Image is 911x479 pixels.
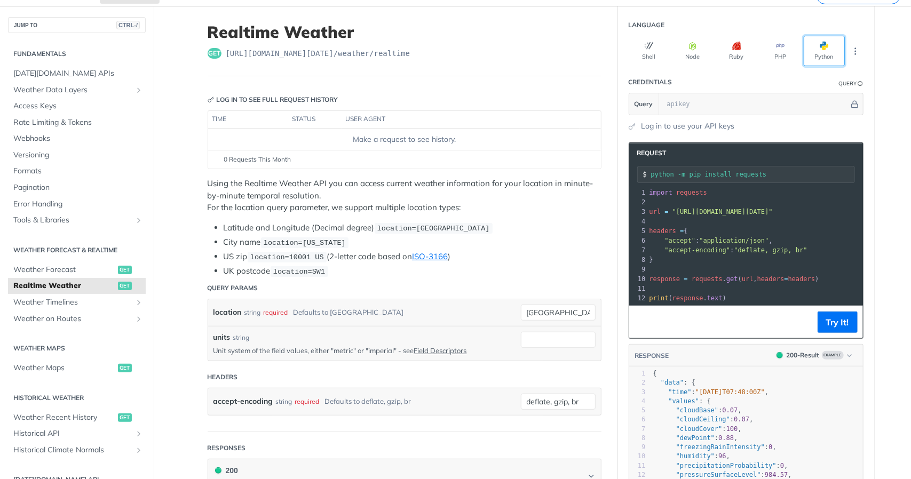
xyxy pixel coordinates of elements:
[726,275,738,283] span: get
[134,216,143,225] button: Show subpages for Tools & Libraries
[653,388,769,396] span: : ,
[8,66,146,82] a: [DATE][DOMAIN_NAME] APIs
[629,452,646,461] div: 10
[668,388,691,396] span: "time"
[8,245,146,255] h2: Weather Forecast & realtime
[8,49,146,59] h2: Fundamentals
[134,298,143,307] button: Show subpages for Weather Timelines
[118,282,132,290] span: get
[664,208,668,215] span: =
[13,199,143,210] span: Error Handling
[676,416,730,423] span: "cloudCeiling"
[629,255,647,265] div: 8
[294,305,404,320] div: Defaults to [GEOGRAPHIC_DATA]
[629,197,647,207] div: 2
[8,98,146,114] a: Access Keys
[629,434,646,443] div: 8
[692,275,723,283] span: requests
[684,275,688,283] span: =
[208,95,338,105] div: Log in to see full request history
[13,117,143,128] span: Rate Limiting & Tokens
[653,471,792,478] span: : ,
[134,446,143,454] button: Show subpages for Historical Climate Normals
[664,246,730,254] span: "accept-encoding"
[676,189,707,196] span: requests
[629,188,647,197] div: 1
[377,225,490,233] span: location=[GEOGRAPHIC_DATA]
[213,305,242,320] label: location
[629,226,647,236] div: 5
[676,406,718,414] span: "cloudBase"
[649,237,773,244] span: : ,
[233,333,250,342] div: string
[629,425,646,434] div: 7
[726,425,738,433] span: 100
[8,180,146,196] a: Pagination
[13,445,132,456] span: Historical Climate Normals
[676,462,777,469] span: "precipitationProbability"
[787,350,820,360] div: 200 - Result
[629,93,659,115] button: Query
[224,251,601,263] li: US zip (2-letter code based on )
[672,36,714,66] button: Node
[653,416,754,423] span: : ,
[629,397,646,406] div: 4
[672,294,703,302] span: response
[13,265,115,275] span: Weather Forecast
[8,294,146,310] a: Weather TimelinesShow subpages for Weather Timelines
[414,346,467,355] a: Field Descriptors
[629,378,646,387] div: 2
[224,222,601,234] li: Latitude and Longitude (Decimal degree)
[629,293,647,303] div: 12
[629,406,646,415] div: 5
[629,265,647,274] div: 9
[134,315,143,323] button: Show subpages for Weather on Routes
[651,171,854,178] input: Request instructions
[208,283,258,293] div: Query Params
[629,284,647,293] div: 11
[695,388,765,396] span: "[DATE]T07:48:00Z"
[629,77,672,87] div: Credentials
[676,443,765,451] span: "freezingRainIntensity"
[780,462,784,469] span: 0
[649,256,653,264] span: }
[629,217,647,226] div: 4
[8,82,146,98] a: Weather Data LayersShow subpages for Weather Data Layers
[13,412,115,423] span: Weather Recent History
[8,360,146,376] a: Weather Mapsget
[13,182,143,193] span: Pagination
[653,425,742,433] span: : ,
[208,97,214,103] svg: Key
[250,253,324,261] span: location=10001 US
[777,352,783,358] span: 200
[699,237,769,244] span: "application/json"
[649,227,677,235] span: headers
[629,207,647,217] div: 3
[8,115,146,131] a: Rate Limiting & Tokens
[734,416,749,423] span: 0.07
[213,332,231,343] label: units
[760,36,801,66] button: PHP
[635,350,670,361] button: RESPONSE
[653,452,731,460] span: : ,
[822,351,844,360] span: Example
[13,314,132,324] span: Weather on Routes
[653,443,777,451] span: : ,
[771,350,858,361] button: 200200-ResultExample
[757,275,785,283] span: headers
[718,452,726,460] span: 96
[8,262,146,278] a: Weather Forecastget
[8,442,146,458] a: Historical Climate NormalsShow subpages for Historical Climate Normals
[649,294,727,302] span: ( . )
[629,369,646,378] div: 1
[629,245,647,255] div: 7
[8,410,146,426] a: Weather Recent Historyget
[13,215,132,226] span: Tools & Libraries
[629,274,647,284] div: 10
[629,388,646,397] div: 3
[13,101,143,111] span: Access Keys
[208,22,601,42] h1: Realtime Weather
[208,443,246,453] div: Responses
[244,305,261,320] div: string
[653,370,657,377] span: {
